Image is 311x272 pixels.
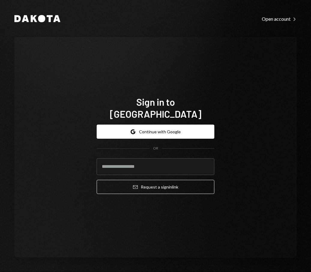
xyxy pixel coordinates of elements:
[262,15,297,22] a: Open account
[97,180,214,194] button: Request a signinlink
[97,96,214,120] h1: Sign in to [GEOGRAPHIC_DATA]
[262,16,297,22] div: Open account
[97,125,214,139] button: Continue with Google
[153,146,158,151] div: OR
